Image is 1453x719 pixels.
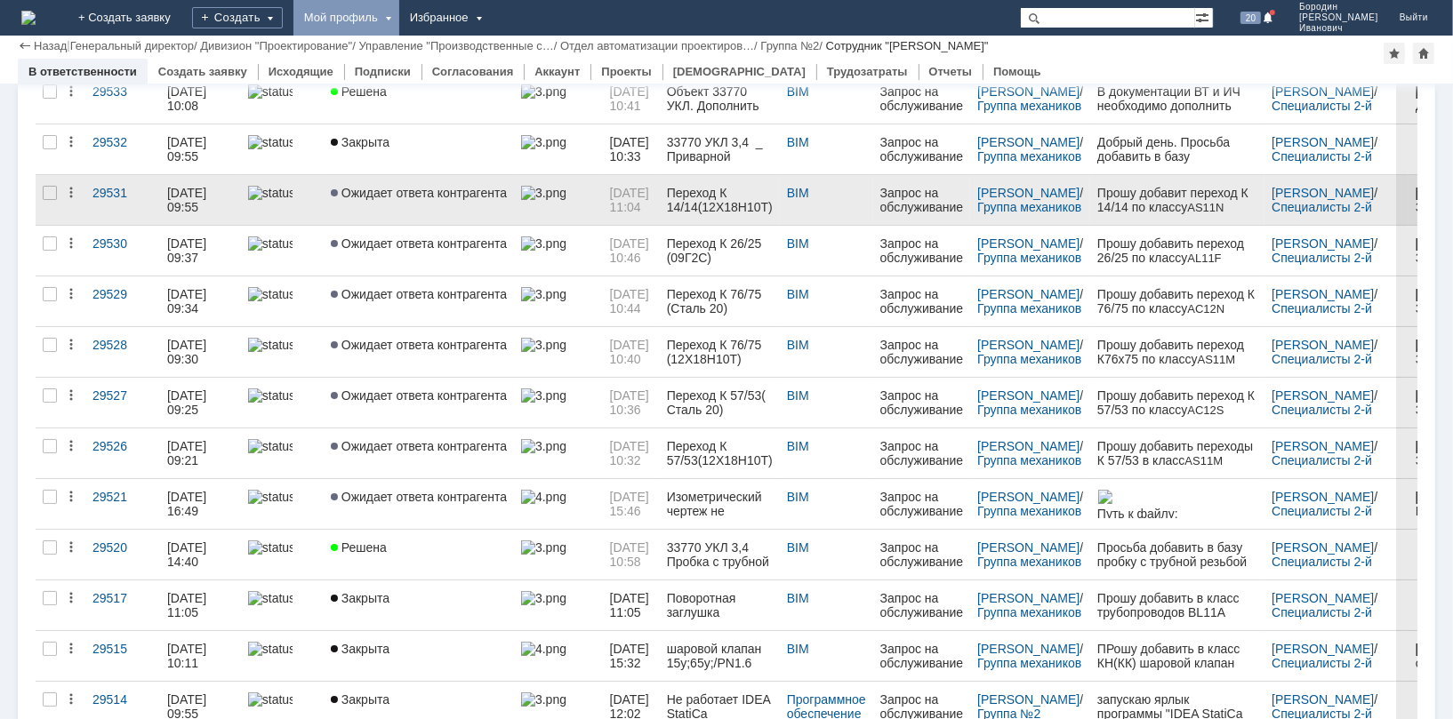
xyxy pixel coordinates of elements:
a: [DATE] 10:40 [603,327,660,377]
span: Решена [331,540,387,555]
div: [DATE] 09:30 [167,338,210,366]
div: Переход К 76/75 (12Х18Н10Т) [667,338,773,366]
a: [PERSON_NAME] [977,692,1080,707]
a: Запрос на обслуживание [873,428,971,478]
div: Запрос на обслуживание [880,135,964,164]
a: [PERSON_NAME] [1272,490,1374,504]
a: Ожидает ответа контрагента [324,226,514,276]
a: [PERSON_NAME] [977,388,1080,403]
img: statusbar-100 (1).png [248,388,293,403]
a: [PERSON_NAME] [977,439,1080,453]
span: [DATE] 10:33 [610,135,653,164]
img: statusbar-100 (1).png [248,135,293,149]
a: Группа механиков №1 [977,504,1085,532]
span: [DATE] 11:04 [610,186,653,214]
a: [PERSON_NAME] [977,84,1080,99]
a: Запрос на обслуживание [873,327,971,377]
img: statusbar-100 (1).png [248,84,293,99]
div: [DATE] 11:05 [167,591,210,619]
div: 29528 [92,338,153,352]
a: BIM [787,287,809,301]
a: Специалисты 2-й линии САПР [GEOGRAPHIC_DATA] [1272,99,1401,141]
a: Переход К 14/14(12Х18Н10Т) [660,175,780,225]
a: Специалисты 2-й линии САПР [GEOGRAPHIC_DATA] [1272,656,1401,699]
a: [DATE] 11:04 [603,175,660,225]
a: [PERSON_NAME] [1272,692,1374,707]
a: statusbar-100 (1).png [241,74,324,124]
div: [DATE] 09:34 [167,287,210,316]
a: Группа механиков №4 [977,301,1085,330]
span: Ожидает ответа контрагента [331,338,507,352]
div: 29515 [92,642,153,656]
span: [DATE] 10:44 [610,287,653,316]
a: Специалисты 2-й линии САПР [GEOGRAPHIC_DATA] [1272,352,1401,395]
a: [PERSON_NAME] [1272,439,1374,453]
span: Закрыта [331,591,389,605]
a: 29531 [85,175,160,225]
a: Ожидает ответа контрагента [324,479,514,529]
a: BIM [787,490,809,504]
img: statusbar-100 (1).png [248,186,293,200]
div: Переход К 26/25 (09Г2С) [667,236,773,265]
div: 29529 [92,287,153,301]
div: Запрос на обслуживание [880,287,964,316]
img: 3.png [521,540,566,555]
span: Ожидает ответа контрагента [331,236,507,251]
a: Закрыта [324,631,514,681]
img: statusbar-100 (1).png [248,692,293,707]
div: Изометрический чертеж не формируется. Ошибка по л. РП-1001-16SF-50-P и РП-1002-16SF-50-P [667,490,773,518]
a: Запрос на обслуживание [873,580,971,630]
span: [DATE] 10:46 [610,236,653,265]
a: [DATE] 16:49 [160,479,241,529]
a: [DATE] 10:36 [603,378,660,427]
a: [DATE] 15:46 [603,479,660,529]
img: 4.png [521,490,566,504]
a: [PERSON_NAME] [977,490,1080,504]
a: Группа механиков №2 [977,656,1085,684]
a: [DATE] 09:55 [160,124,241,174]
span: [PERSON_NAME] [1299,12,1378,23]
span: Закрыта [331,135,389,149]
a: [DEMOGRAPHIC_DATA] [673,65,806,78]
div: [DATE] 09:21 [167,439,210,467]
a: [PERSON_NAME] [1272,287,1374,301]
a: Переход К 76/75 (12Х18Н10Т) [660,327,780,377]
a: Специалисты 2-й линии САПР [GEOGRAPHIC_DATA] [1272,605,1401,648]
a: [PERSON_NAME] [1272,591,1374,605]
div: Создать [192,7,283,28]
a: 3.png [514,276,603,326]
a: statusbar-100 (1).png [241,631,324,681]
a: Управление "Производственные с… [359,39,554,52]
a: 3.png [514,428,603,478]
a: Назад [34,39,67,52]
a: Специалисты 2-й линии САПР [GEOGRAPHIC_DATA] [1272,200,1401,243]
div: Поворотная заглушка [667,591,773,619]
div: Переход К 14/14(12Х18Н10Т) [667,186,773,214]
a: Поворотная заглушка [660,580,780,630]
a: Создать заявку [158,65,247,78]
a: BIM [787,186,809,200]
a: [DATE] 09:30 [160,327,241,377]
a: 3.png [514,124,603,174]
img: 3.png [521,236,566,251]
a: Специалисты 2-й линии САПР [GEOGRAPHIC_DATA] [1272,301,1401,344]
a: Исходящие [269,65,333,78]
a: [PERSON_NAME] [977,186,1080,200]
div: [DATE] 09:55 [167,186,210,214]
span: Ожидает ответа контрагента [331,186,507,200]
span: [DATE] 15:32 [610,642,653,670]
a: Группа №2 [760,39,819,52]
a: Генеральный директор [70,39,194,52]
img: 3.png [521,338,566,352]
a: statusbar-100 (1).png [241,530,324,579]
a: Отдел автоматизации проектиров… [560,39,754,52]
a: [PERSON_NAME] [977,591,1080,605]
div: 33770 УКЛ 3,4 Пробка с трубной резьбой П-G1/2 УЗ ТУ36.1144-83 [667,540,773,569]
div: [DATE] 14:40 [167,540,210,569]
a: [PERSON_NAME] [977,236,1080,251]
a: statusbar-100 (1).png [241,479,324,529]
a: Отчеты [929,65,973,78]
a: 29533 [85,74,160,124]
img: download [62,160,78,174]
span: Иванович [1299,23,1378,34]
